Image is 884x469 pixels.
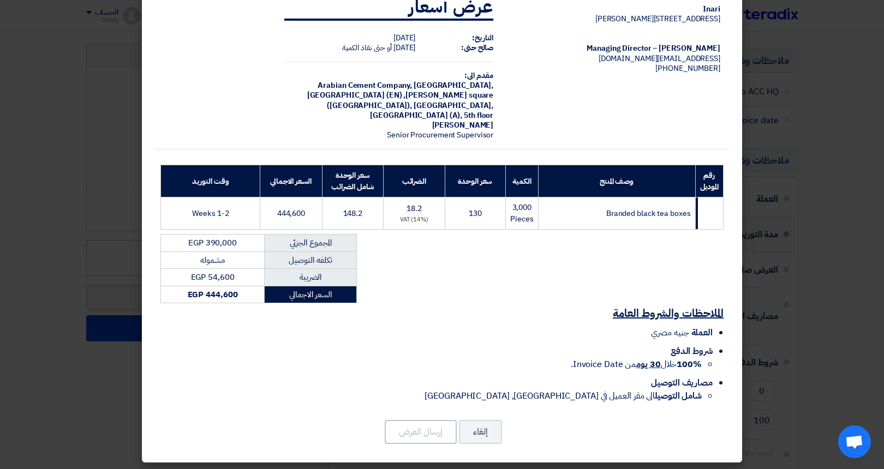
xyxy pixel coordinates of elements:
span: مشموله [200,254,224,266]
span: EGP 54,600 [191,271,235,283]
span: [PHONE_NUMBER] [655,63,720,74]
button: إلغاء [459,420,502,444]
td: الضريبة [265,269,357,286]
u: 30 يوم [636,358,660,371]
th: سعر الوحدة [445,165,506,197]
span: 18.2 [407,203,422,214]
strong: صالح حتى: [461,42,493,53]
span: Arabian Cement Company, [318,80,412,91]
th: وقت التوريد [161,165,260,197]
strong: شامل التوصيل [655,389,702,402]
th: السعر الاجمالي [260,165,322,197]
span: 444,600 [277,208,305,219]
th: الكمية [506,165,538,197]
span: Senior Procurement Supervisor [387,129,493,141]
td: EGP 390,000 [161,234,265,252]
span: مصاريف التوصيل [651,376,713,389]
strong: التاريخ: [472,32,493,44]
span: أو حتى نفاذ الكمية [342,42,392,53]
th: وصف المنتج [538,165,695,197]
span: جنيه مصري [651,326,689,339]
span: 148.2 [343,208,363,219]
button: إرسال العرض [385,420,457,444]
div: (14%) VAT [388,215,440,225]
span: 1-2 Weeks [192,208,229,219]
u: الملاحظات والشروط العامة [613,305,724,321]
div: [PERSON_NAME] – Managing Director [511,44,720,53]
span: [PERSON_NAME] [432,119,494,131]
span: [DATE] [393,42,415,53]
span: [STREET_ADDRESS][PERSON_NAME] [595,13,720,25]
li: الى مقر العميل في [GEOGRAPHIC_DATA], [GEOGRAPHIC_DATA] [160,389,702,402]
span: [DATE] [393,32,415,44]
div: Open chat [838,425,871,458]
td: المجموع الجزئي [265,234,357,252]
td: السعر الاجمالي [265,286,357,303]
span: [GEOGRAPHIC_DATA], [GEOGRAPHIC_DATA] (EN) ,[PERSON_NAME] square ([GEOGRAPHIC_DATA]), [GEOGRAPHIC_... [307,80,494,121]
span: شروط الدفع [671,345,713,358]
div: Inari [511,4,720,14]
span: Branded black tea boxes [606,208,691,219]
span: 3,000 Pieces [510,202,533,225]
span: خلال من Invoice Date. [571,358,702,371]
strong: EGP 444,600 [188,288,238,300]
th: رقم الموديل [695,165,723,197]
span: [EMAIL_ADDRESS][DOMAIN_NAME] [599,53,720,64]
td: تكلفه التوصيل [265,251,357,269]
strong: مقدم الى: [464,70,493,81]
span: 130 [469,208,482,219]
th: الضرائب [384,165,445,197]
th: سعر الوحدة شامل الضرائب [322,165,384,197]
strong: 100% [677,358,702,371]
span: العملة [691,326,713,339]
